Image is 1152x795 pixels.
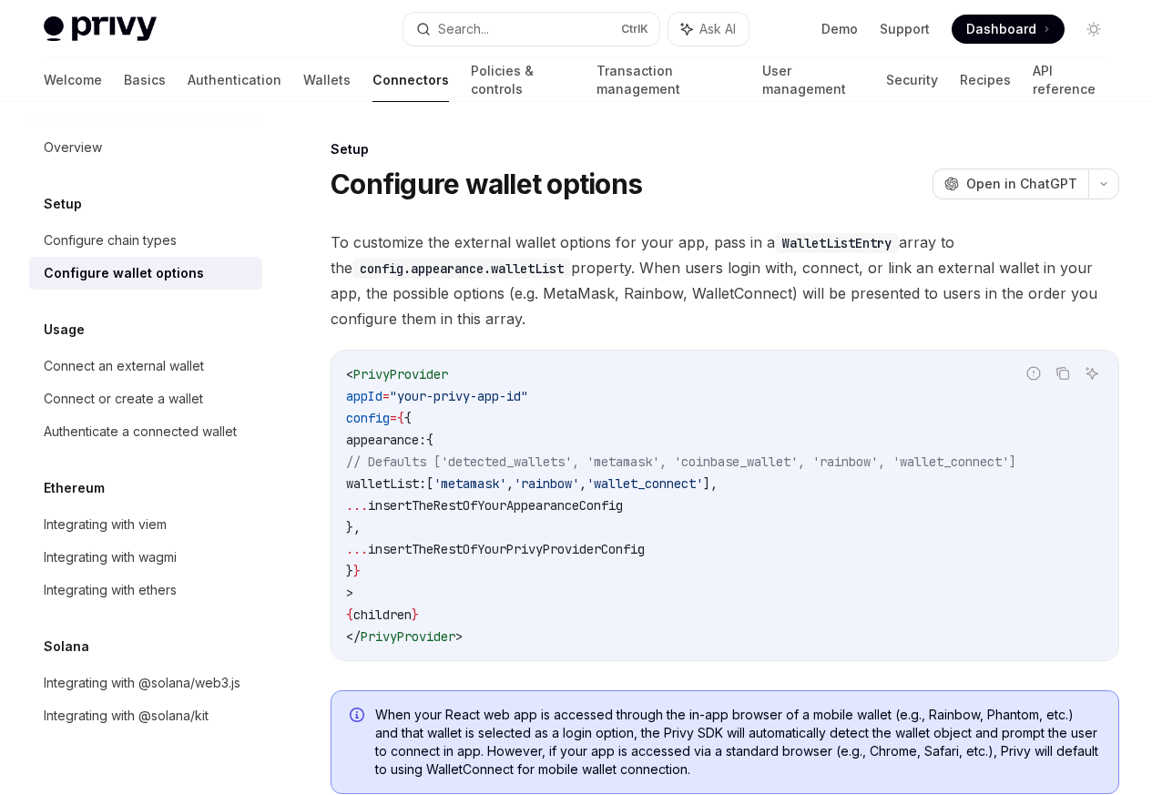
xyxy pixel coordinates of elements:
h5: Usage [44,319,85,341]
button: Search...CtrlK [403,13,659,46]
div: Connect an external wallet [44,355,204,377]
span: "your-privy-app-id" [390,388,528,404]
span: > [346,585,353,601]
span: Ask AI [699,20,736,38]
a: Connect or create a wallet [29,382,262,415]
span: = [390,410,397,426]
span: children [353,606,412,623]
img: light logo [44,16,157,42]
div: Configure chain types [44,229,177,251]
div: Connect or create a wallet [44,388,203,410]
span: Dashboard [966,20,1036,38]
span: , [506,475,514,492]
a: Integrating with viem [29,508,262,541]
span: , [579,475,586,492]
a: User management [762,58,864,102]
a: Overview [29,131,262,164]
a: Dashboard [952,15,1065,44]
a: Demo [821,20,858,38]
span: }, [346,519,361,535]
div: Configure wallet options [44,262,204,284]
span: ... [346,497,368,514]
a: Basics [124,58,166,102]
h5: Solana [44,636,89,657]
span: { [397,410,404,426]
span: // Defaults ['detected_wallets', 'metamask', 'coinbase_wallet', 'rainbow', 'wallet_connect'] [346,454,1016,470]
span: config [346,410,390,426]
span: { [404,410,412,426]
span: To customize the external wallet options for your app, pass in a array to the property. When user... [331,229,1119,331]
span: [ [426,475,433,492]
a: Configure wallet options [29,257,262,290]
span: Open in ChatGPT [966,175,1077,193]
span: PrivyProvider [353,366,448,382]
span: appearance: [346,432,426,448]
span: insertTheRestOfYourPrivyProviderConfig [368,541,645,557]
a: Support [880,20,930,38]
span: When your React web app is accessed through the in-app browser of a mobile wallet (e.g., Rainbow,... [375,706,1100,779]
h5: Ethereum [44,477,105,499]
span: ], [703,475,718,492]
a: Welcome [44,58,102,102]
span: </ [346,628,361,645]
span: } [346,563,353,579]
h1: Configure wallet options [331,168,642,200]
div: Overview [44,137,102,158]
span: 'metamask' [433,475,506,492]
div: Integrating with wagmi [44,546,177,568]
code: WalletListEntry [775,233,899,253]
a: Integrating with wagmi [29,541,262,574]
span: 'wallet_connect' [586,475,703,492]
div: Integrating with viem [44,514,167,535]
a: Integrating with ethers [29,574,262,606]
span: { [426,432,433,448]
button: Toggle dark mode [1079,15,1108,44]
a: API reference [1033,58,1108,102]
code: config.appearance.walletList [352,259,571,279]
div: Search... [438,18,489,40]
div: Integrating with ethers [44,579,177,601]
span: > [455,628,463,645]
a: Integrating with @solana/web3.js [29,667,262,699]
a: Authentication [188,58,281,102]
h5: Setup [44,193,82,215]
a: Authenticate a connected wallet [29,415,262,448]
span: walletList: [346,475,426,492]
a: Recipes [960,58,1011,102]
span: ... [346,541,368,557]
a: Connect an external wallet [29,350,262,382]
a: Integrating with @solana/kit [29,699,262,732]
span: 'rainbow' [514,475,579,492]
a: Security [886,58,938,102]
button: Open in ChatGPT [933,168,1088,199]
button: Ask AI [1080,362,1104,385]
a: Transaction management [596,58,740,102]
span: { [346,606,353,623]
span: } [353,563,361,579]
div: Setup [331,140,1119,158]
button: Ask AI [668,13,749,46]
span: PrivyProvider [361,628,455,645]
span: insertTheRestOfYourAppearanceConfig [368,497,623,514]
span: = [382,388,390,404]
a: Policies & controls [471,58,575,102]
span: Ctrl K [621,22,648,36]
span: < [346,366,353,382]
button: Report incorrect code [1022,362,1045,385]
span: appId [346,388,382,404]
div: Integrating with @solana/kit [44,705,209,727]
a: Configure chain types [29,224,262,257]
button: Copy the contents from the code block [1051,362,1075,385]
div: Authenticate a connected wallet [44,421,237,443]
a: Connectors [372,58,449,102]
svg: Info [350,708,368,726]
a: Wallets [303,58,351,102]
div: Integrating with @solana/web3.js [44,672,240,694]
span: } [412,606,419,623]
